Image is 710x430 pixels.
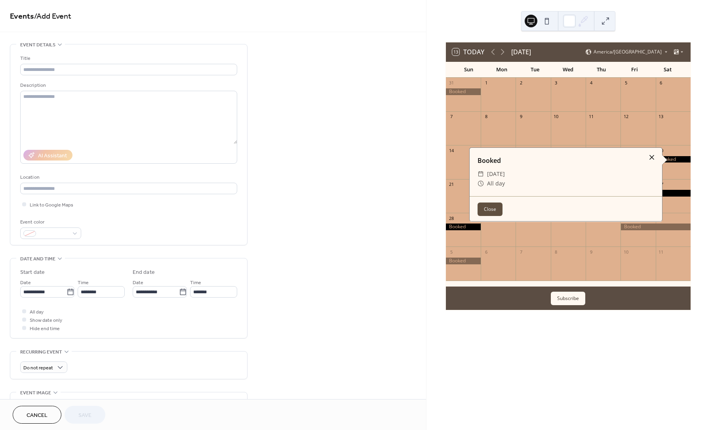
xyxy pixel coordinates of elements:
[623,114,629,120] div: 12
[448,114,454,120] div: 7
[585,62,618,78] div: Thu
[20,389,51,397] span: Event image
[483,249,489,255] div: 6
[623,249,629,255] div: 10
[20,41,55,49] span: Event details
[588,80,594,86] div: 4
[20,348,62,356] span: Recurring event
[448,80,454,86] div: 31
[20,255,55,263] span: Date and time
[588,114,594,120] div: 11
[487,179,505,188] span: All day
[20,81,236,90] div: Description
[34,9,71,24] span: / Add Event
[483,80,489,86] div: 1
[623,80,629,86] div: 5
[30,201,73,209] span: Link to Google Maps
[23,363,53,373] span: Do not repeat
[518,114,524,120] div: 9
[20,268,45,277] div: Start date
[518,62,552,78] div: Tue
[448,249,454,255] div: 5
[511,47,531,57] div: [DATE]
[20,54,236,63] div: Title
[658,249,664,255] div: 11
[485,62,519,78] div: Mon
[20,173,236,182] div: Location
[448,147,454,153] div: 14
[10,9,34,24] a: Events
[618,62,651,78] div: Fri
[651,62,684,78] div: Sat
[478,179,484,188] div: ​
[190,279,201,287] span: Time
[78,279,89,287] span: Time
[552,62,585,78] div: Wed
[658,114,664,120] div: 13
[30,316,62,325] span: Show date only
[448,215,454,221] div: 28
[449,46,487,57] button: 13Today
[448,182,454,187] div: 21
[518,249,524,255] div: 7
[20,279,31,287] span: Date
[446,88,481,95] div: Booked
[20,218,80,226] div: Event color
[621,224,691,230] div: Booked
[30,325,60,333] span: Hide end time
[452,62,485,78] div: Sun
[27,411,48,420] span: Cancel
[446,258,481,264] div: Booked
[478,169,484,179] div: ​
[133,268,155,277] div: End date
[551,292,585,305] button: Subscribe
[553,249,559,255] div: 8
[478,203,503,216] button: Close
[656,156,691,163] div: Booked
[483,114,489,120] div: 8
[133,279,143,287] span: Date
[594,50,662,54] span: America/[GEOGRAPHIC_DATA]
[470,156,662,165] div: Booked
[13,406,61,424] button: Cancel
[446,224,481,230] div: Booked
[518,80,524,86] div: 2
[30,308,44,316] span: All day
[553,114,559,120] div: 10
[588,249,594,255] div: 9
[487,169,505,179] span: [DATE]
[658,80,664,86] div: 6
[553,80,559,86] div: 3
